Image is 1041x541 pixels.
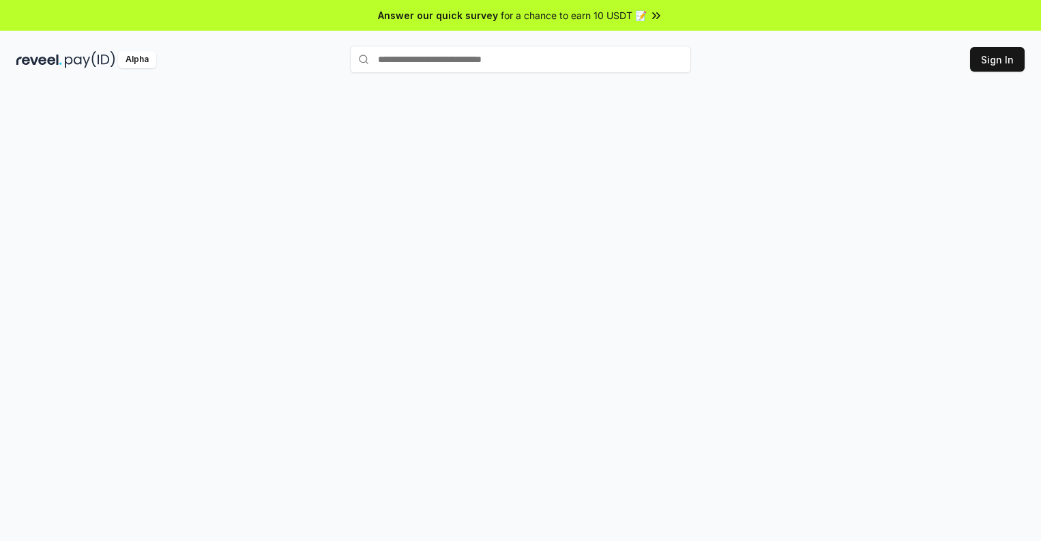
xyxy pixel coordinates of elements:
[16,51,62,68] img: reveel_dark
[970,47,1025,72] button: Sign In
[378,8,498,23] span: Answer our quick survey
[118,51,156,68] div: Alpha
[65,51,115,68] img: pay_id
[501,8,647,23] span: for a chance to earn 10 USDT 📝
